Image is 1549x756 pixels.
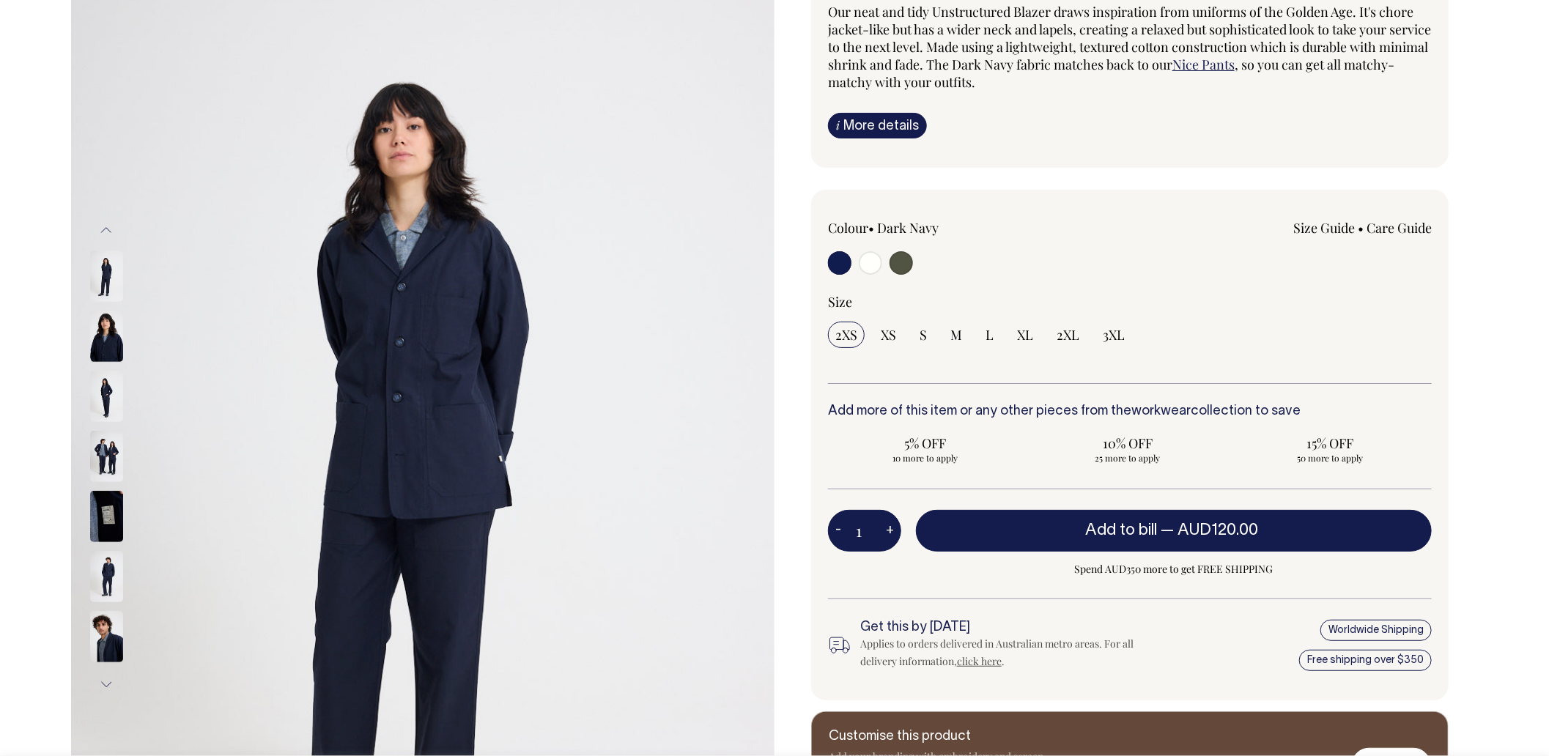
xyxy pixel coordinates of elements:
[90,311,123,362] img: dark-navy
[829,730,1063,744] h6: Customise this product
[828,430,1022,468] input: 5% OFF 10 more to apply
[1010,322,1040,348] input: XL
[90,551,123,602] img: dark-navy
[828,3,1431,73] span: Our neat and tidy Unstructured Blazer draws inspiration from uniforms of the Golden Age. It's cho...
[1241,452,1420,464] span: 50 more to apply
[828,322,865,348] input: 2XS
[916,510,1432,551] button: Add to bill —AUD120.00
[836,117,840,133] span: i
[835,326,857,344] span: 2XS
[1178,523,1259,538] span: AUD120.00
[912,322,934,348] input: S
[95,214,117,247] button: Previous
[916,560,1432,578] span: Spend AUD350 more to get FREE SHIPPING
[978,322,1001,348] input: L
[95,669,117,702] button: Next
[1103,326,1125,344] span: 3XL
[1131,405,1191,418] a: workwear
[828,516,849,546] button: -
[90,251,123,302] img: dark-navy
[920,326,927,344] span: S
[950,326,962,344] span: M
[90,611,123,662] img: dark-navy
[828,404,1432,419] h6: Add more of this item or any other pieces from the collection to save
[835,434,1015,452] span: 5% OFF
[957,654,1002,668] a: click here
[881,326,896,344] span: XS
[877,219,939,237] label: Dark Navy
[1031,430,1225,468] input: 10% OFF 25 more to apply
[1233,430,1427,468] input: 15% OFF 50 more to apply
[828,293,1432,311] div: Size
[828,113,927,138] a: iMore details
[860,620,1158,635] h6: Get this by [DATE]
[1358,219,1364,237] span: •
[1293,219,1355,237] a: Size Guide
[1049,322,1087,348] input: 2XL
[1057,326,1079,344] span: 2XL
[90,371,123,422] img: dark-navy
[1038,434,1218,452] span: 10% OFF
[1038,452,1218,464] span: 25 more to apply
[1161,523,1263,538] span: —
[1086,523,1158,538] span: Add to bill
[1172,56,1235,73] a: Nice Pants
[868,219,874,237] span: •
[1241,434,1420,452] span: 15% OFF
[828,56,1394,91] span: , so you can get all matchy-matchy with your outfits.
[879,516,901,546] button: +
[90,431,123,482] img: dark-navy
[873,322,903,348] input: XS
[986,326,994,344] span: L
[860,635,1158,670] div: Applies to orders delivered in Australian metro areas. For all delivery information, .
[1095,322,1132,348] input: 3XL
[90,491,123,542] img: dark-navy
[943,322,969,348] input: M
[835,452,1015,464] span: 10 more to apply
[828,219,1070,237] div: Colour
[1367,219,1432,237] a: Care Guide
[1017,326,1033,344] span: XL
